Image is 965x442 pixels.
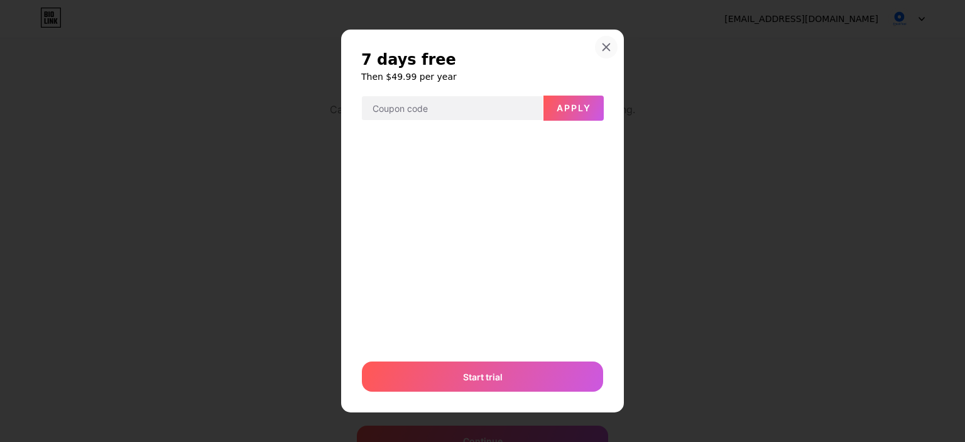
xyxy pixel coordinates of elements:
span: Start trial [463,370,503,384]
input: Coupon code [362,96,543,121]
h6: Then $49.99 per year [361,70,604,83]
iframe: Secure payment input frame [359,129,606,350]
span: Apply [557,102,591,113]
span: 7 days free [361,50,456,70]
button: Apply [543,96,604,121]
